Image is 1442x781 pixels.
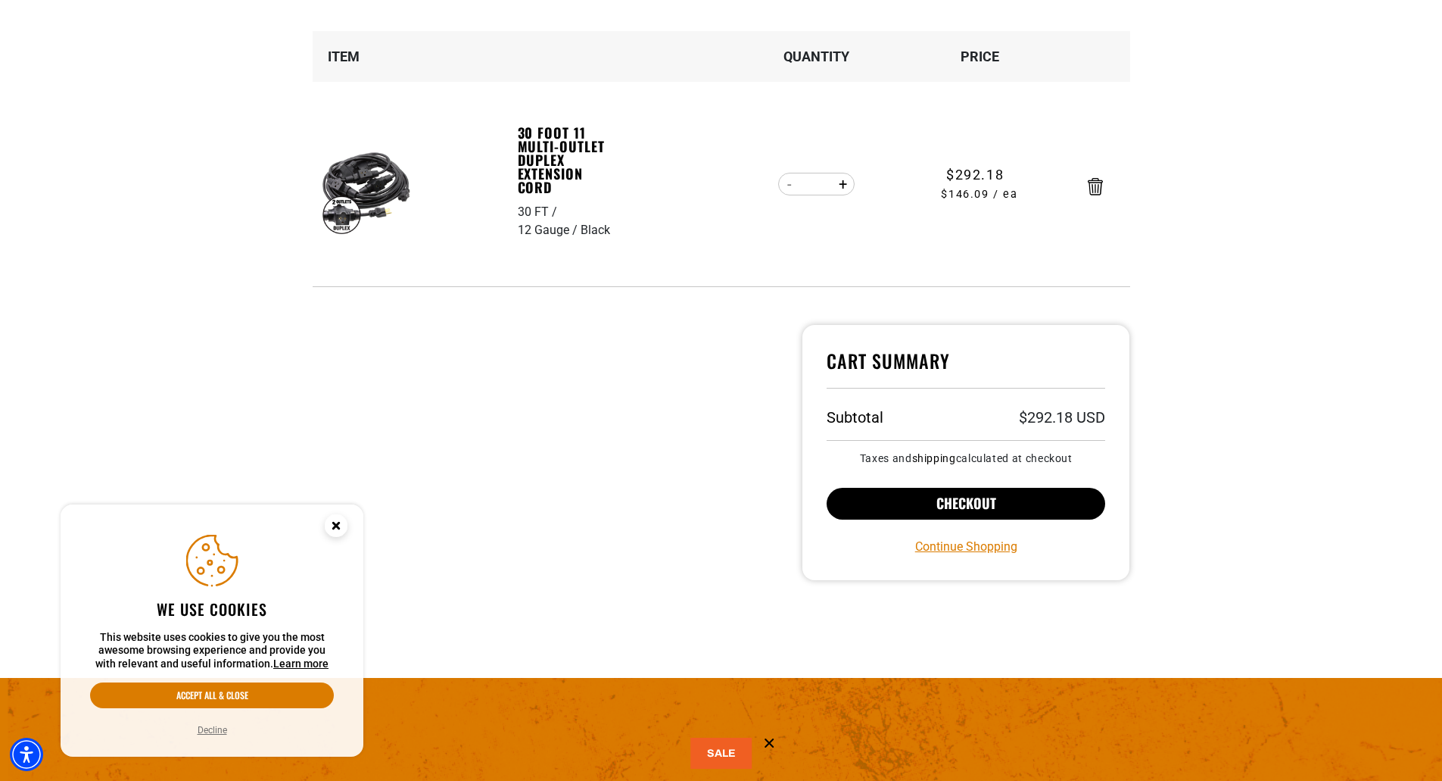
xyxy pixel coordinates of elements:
h2: We use cookies [90,599,334,619]
p: This website uses cookies to give you the most awesome browsing experience and provide you with r... [90,631,334,671]
a: 30 Foot 11 Multi-Outlet Duplex Extension Cord [518,126,622,194]
div: 12 Gauge [518,221,581,239]
h3: Subtotal [827,410,883,425]
img: black [319,142,414,238]
button: Accept all & close [90,683,334,708]
a: Continue Shopping [915,538,1017,556]
a: shipping [912,452,956,464]
span: $146.09 / ea [899,186,1060,203]
h4: Cart Summary [827,349,1106,389]
span: $292.18 [946,164,1004,185]
input: Quantity for 30 Foot 11 Multi-Outlet Duplex Extension Cord [802,171,831,197]
p: $292.18 USD [1019,410,1105,425]
small: Taxes and calculated at checkout [827,453,1106,464]
div: Black [581,221,610,239]
div: Accessibility Menu [10,738,43,771]
div: 30 FT [518,203,560,221]
a: This website uses cookies to give you the most awesome browsing experience and provide you with r... [273,658,329,670]
aside: Cookie Consent [61,505,363,758]
button: Checkout [827,488,1106,520]
th: Price [898,31,1061,82]
a: Remove 30 Foot 11 Multi-Outlet Duplex Extension Cord - 30 FT / 12 Gauge / Black [1088,181,1103,192]
th: Quantity [734,31,898,82]
th: Item [313,31,517,82]
button: Decline [193,723,232,738]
